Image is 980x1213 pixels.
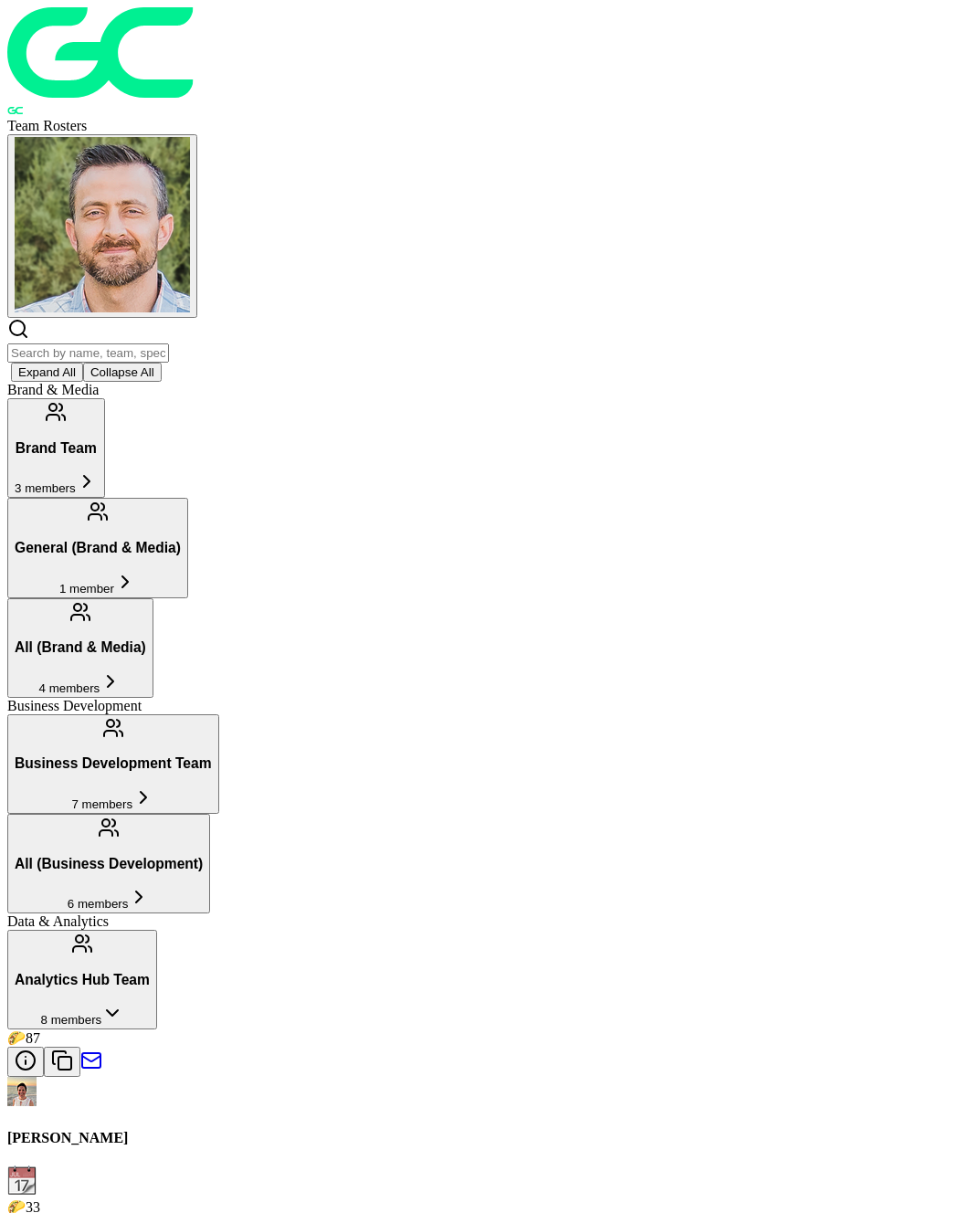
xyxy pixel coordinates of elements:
[7,1130,973,1146] h4: [PERSON_NAME]
[7,814,210,913] button: All (Business Development)6 members
[7,382,99,397] span: Brand & Media
[80,1059,102,1074] a: Send email
[59,582,114,596] span: 1 member
[7,598,153,698] button: All (Brand & Media)4 members
[7,343,169,363] input: Search by name, team, specialty, or title...
[7,1030,26,1046] span: taco
[15,972,150,988] h3: Analytics Hub Team
[71,797,132,811] span: 7 members
[41,1013,102,1027] span: 8 members
[15,440,98,457] h3: Brand Team
[7,698,142,713] span: Business Development
[7,398,105,498] button: Brand Team3 members
[68,897,129,911] span: 6 members
[15,481,76,495] span: 3 members
[39,681,100,695] span: 4 members
[44,1047,80,1077] button: Copy email addresses
[26,1030,40,1046] span: 87
[7,118,87,133] span: Team Rosters
[15,856,203,872] h3: All (Business Development)
[15,755,212,772] h3: Business Development Team
[15,639,146,656] h3: All (Brand & Media)
[7,1047,44,1077] button: Open Analytics Hub Team info panel
[15,540,181,556] h3: General (Brand & Media)
[83,363,162,382] button: Collapse All
[7,930,157,1029] button: Analytics Hub Team8 members
[7,498,188,597] button: General (Brand & Media)1 member
[11,363,83,382] button: Expand All
[7,714,219,814] button: Business Development Team7 members
[7,913,109,929] span: Data & Analytics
